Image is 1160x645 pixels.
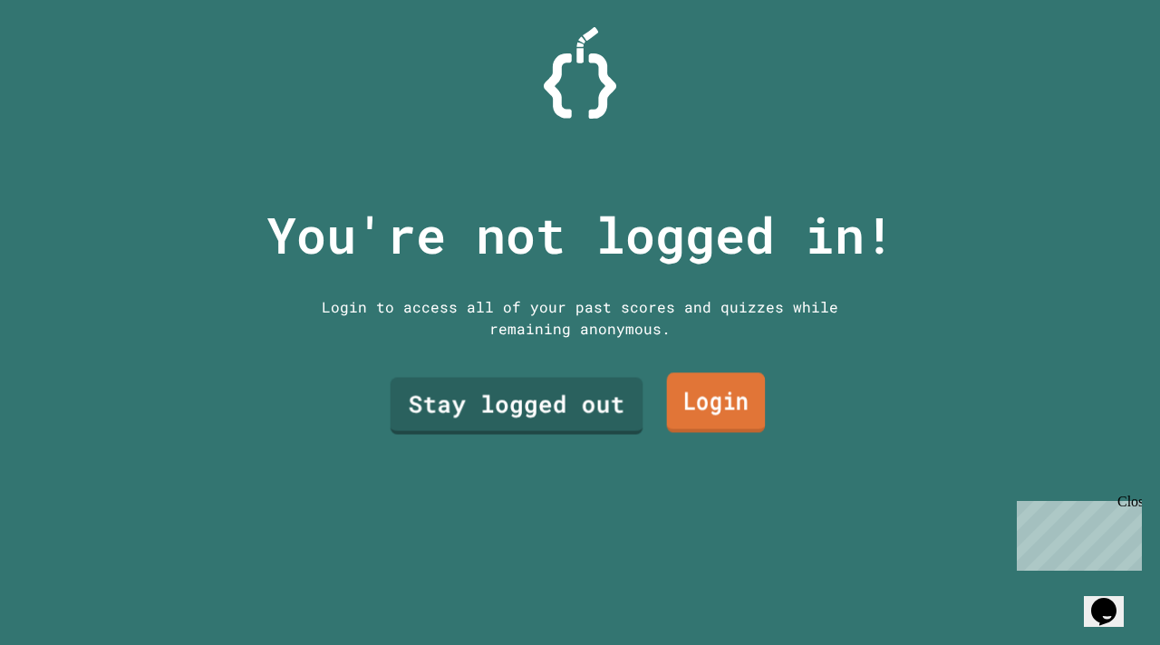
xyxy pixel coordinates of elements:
[544,27,616,119] img: Logo.svg
[1010,494,1142,571] iframe: chat widget
[391,377,643,434] a: Stay logged out
[308,296,852,340] div: Login to access all of your past scores and quizzes while remaining anonymous.
[7,7,125,115] div: Chat with us now!Close
[1084,573,1142,627] iframe: chat widget
[667,372,766,432] a: Login
[266,197,894,273] p: You're not logged in!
